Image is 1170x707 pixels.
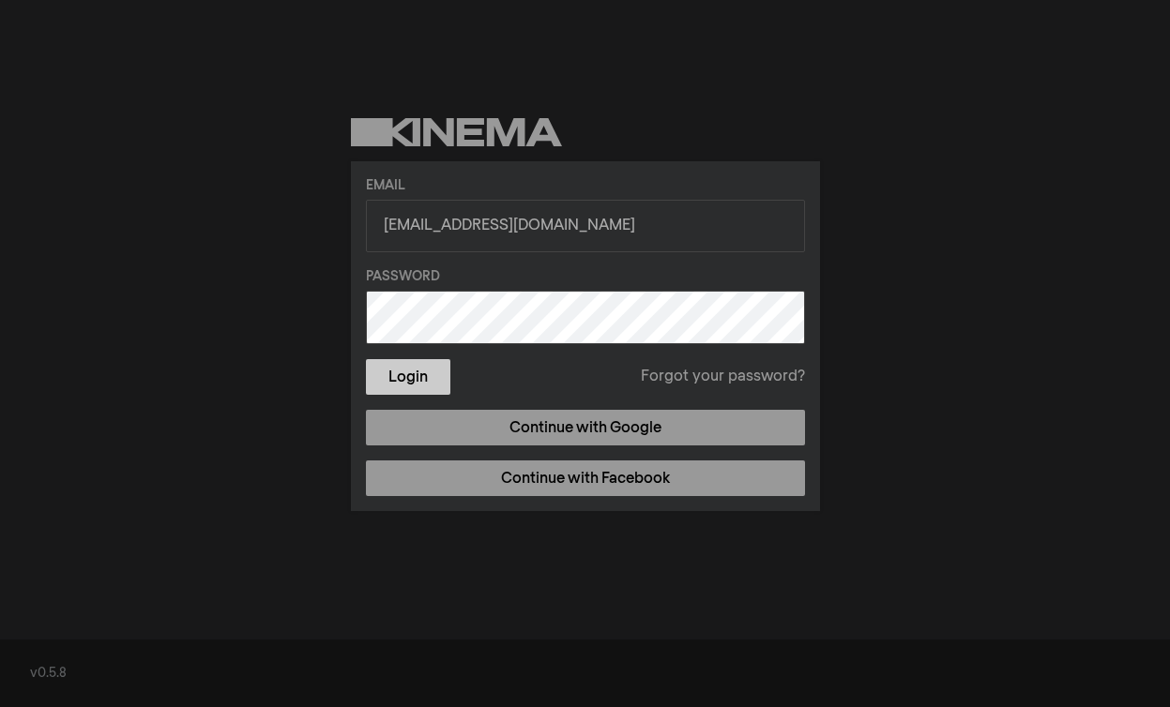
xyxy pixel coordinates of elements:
[30,664,1140,684] div: v0.5.8
[366,267,805,287] label: Password
[366,176,805,196] label: Email
[366,359,450,395] button: Login
[641,366,805,388] a: Forgot your password?
[366,460,805,496] a: Continue with Facebook
[366,410,805,445] a: Continue with Google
